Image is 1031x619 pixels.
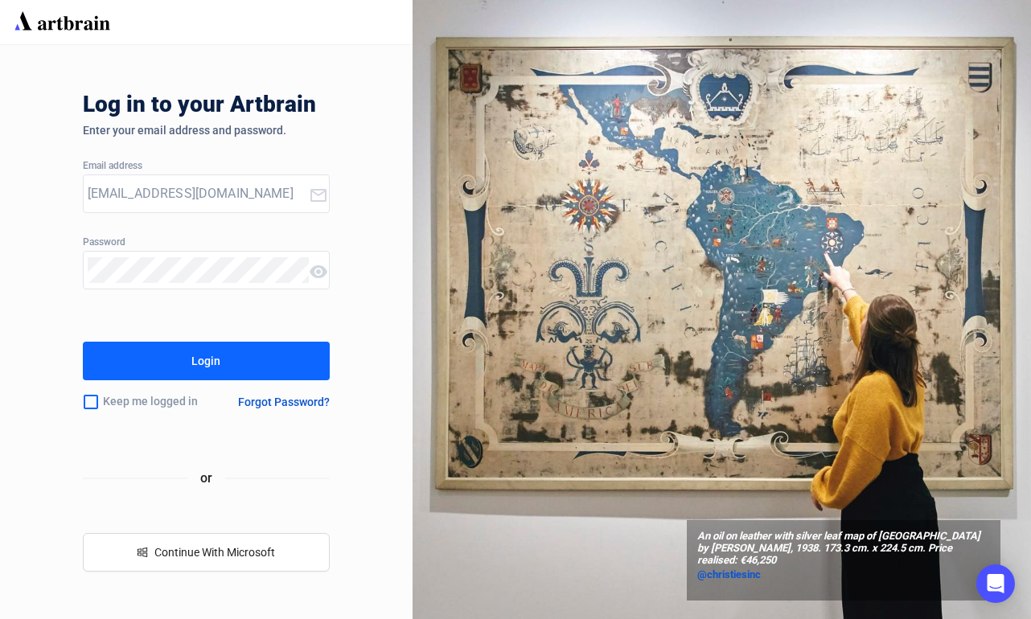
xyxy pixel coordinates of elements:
span: @christiesinc [697,568,761,580]
button: windowsContinue With Microsoft [83,533,331,572]
span: or [187,468,225,488]
span: windows [137,547,148,558]
div: Log in to your Artbrain [83,92,565,124]
div: Login [191,348,220,374]
div: Email address [83,161,331,172]
div: Forgot Password? [238,396,330,408]
span: An oil on leather with silver leaf map of [GEOGRAPHIC_DATA] by [PERSON_NAME], 1938. 173.3 cm. x 2... [697,531,990,567]
div: Open Intercom Messenger [976,564,1015,603]
input: Your Email [88,181,310,207]
div: Password [83,237,331,248]
a: @christiesinc [697,567,990,583]
button: Login [83,342,331,380]
div: Keep me logged in [83,385,219,419]
span: Continue With Microsoft [154,546,275,559]
div: Enter your email address and password. [83,124,331,137]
